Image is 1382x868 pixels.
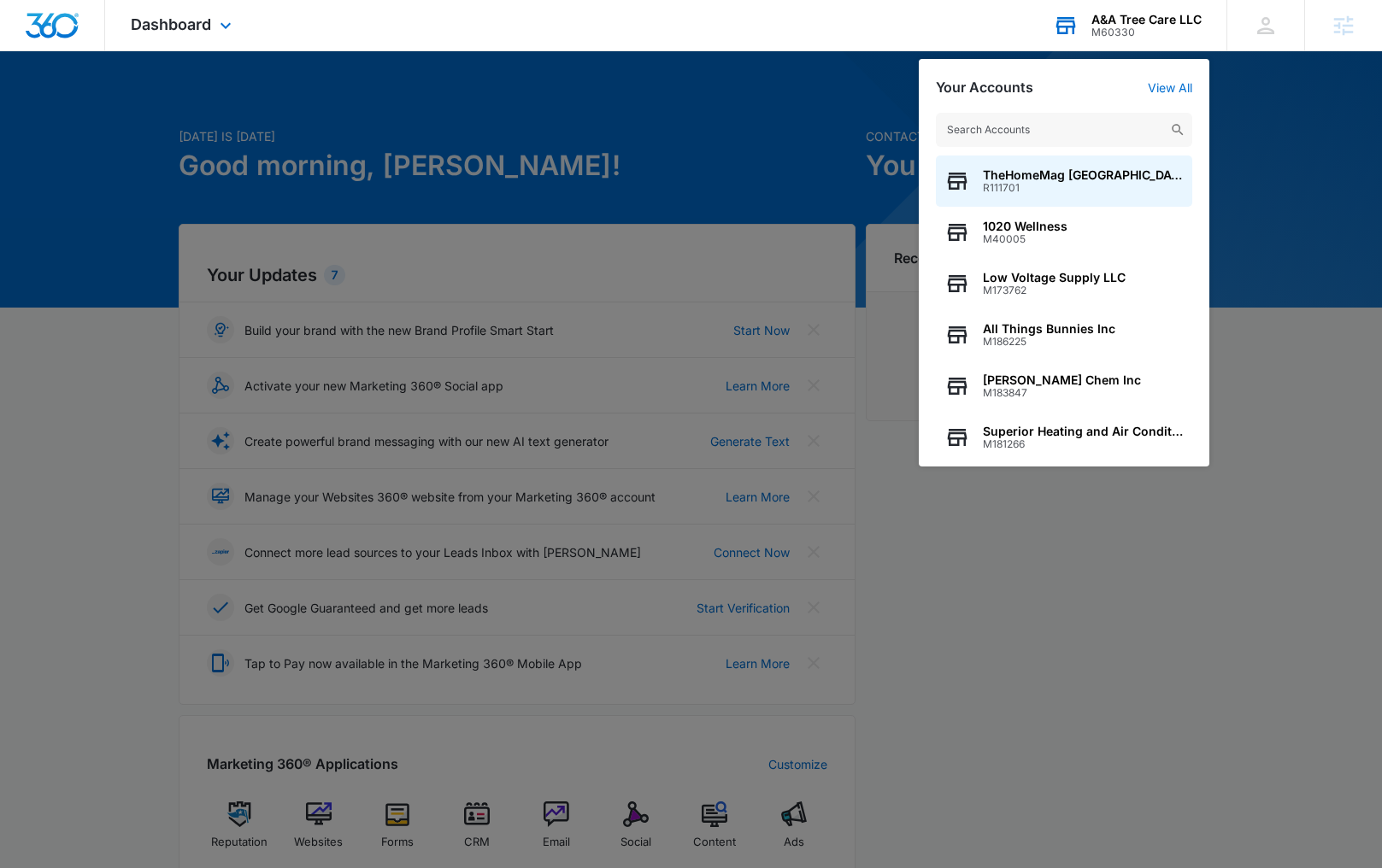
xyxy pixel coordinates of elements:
[936,258,1192,309] button: Low Voltage Supply LLCM173762
[983,425,1184,438] span: Superior Heating and Air Conditioning
[936,79,1033,96] h2: Your Accounts
[936,155,1192,207] button: TheHomeMag [GEOGRAPHIC_DATA]R111701
[983,168,1184,182] span: TheHomeMag [GEOGRAPHIC_DATA]
[936,361,1192,412] button: [PERSON_NAME] Chem IncM183847
[983,438,1184,450] span: M181266
[936,207,1192,258] button: 1020 WellnessM40005
[1091,13,1202,26] div: account name
[936,309,1192,361] button: All Things Bunnies IncM186225
[936,113,1192,147] input: Search Accounts
[983,373,1141,387] span: [PERSON_NAME] Chem Inc
[983,233,1067,245] span: M40005
[983,271,1126,284] span: Low Voltage Supply LLC
[1091,26,1202,38] div: account id
[983,220,1067,233] span: 1020 Wellness
[983,336,1115,348] span: M186225
[983,182,1184,194] span: R111701
[1148,80,1192,95] a: View All
[936,412,1192,463] button: Superior Heating and Air ConditioningM181266
[983,387,1141,399] span: M183847
[983,322,1115,336] span: All Things Bunnies Inc
[983,284,1126,296] span: M173762
[131,15,211,33] span: Dashboard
